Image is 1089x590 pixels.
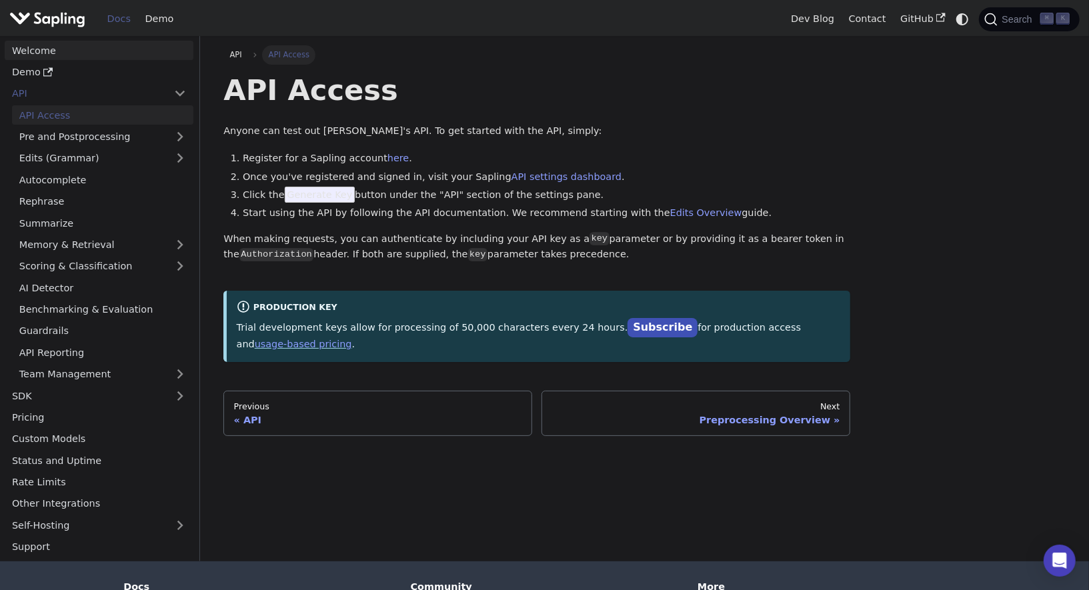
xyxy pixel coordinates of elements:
[5,386,167,405] a: SDK
[511,171,622,182] a: API settings dashboard
[12,300,193,319] a: Benchmarking & Evaluation
[167,386,193,405] button: Expand sidebar category 'SDK'
[12,321,193,341] a: Guardrails
[223,231,850,263] p: When making requests, you can authenticate by including your API key as a parameter or by providi...
[12,343,193,362] a: API Reporting
[243,151,850,167] li: Register for a Sapling account .
[243,187,850,203] li: Click the button under the "API" section of the settings pane.
[255,339,352,349] a: usage-based pricing
[5,41,193,60] a: Welcome
[1056,13,1070,25] kbd: K
[12,257,193,276] a: Scoring & Classification
[12,235,193,255] a: Memory & Retrieval
[387,153,409,163] a: here
[1040,13,1054,25] kbd: ⌘
[842,9,894,29] a: Contact
[979,7,1079,31] button: Search (Command+K)
[262,45,315,64] span: API Access
[5,429,193,449] a: Custom Models
[5,494,193,513] a: Other Integrations
[12,213,193,233] a: Summarize
[100,9,138,29] a: Docs
[5,63,193,82] a: Demo
[223,391,850,436] nav: Docs pages
[167,84,193,103] button: Collapse sidebar category 'API'
[12,149,193,168] a: Edits (Grammar)
[234,414,522,426] div: API
[12,170,193,189] a: Autocomplete
[138,9,181,29] a: Demo
[234,401,522,412] div: Previous
[628,318,698,337] a: Subscribe
[223,45,850,64] nav: Breadcrumbs
[998,14,1040,25] span: Search
[12,105,193,125] a: API Access
[552,414,840,426] div: Preprocessing Overview
[893,9,952,29] a: GitHub
[9,9,85,29] img: Sapling.ai
[541,391,850,436] a: NextPreprocessing Overview
[12,365,193,384] a: Team Management
[237,319,841,352] p: Trial development keys allow for processing of 50,000 characters every 24 hours. for production a...
[12,278,193,297] a: AI Detector
[5,84,167,103] a: API
[223,72,850,108] h1: API Access
[223,45,248,64] a: API
[5,451,193,470] a: Status and Uptime
[12,192,193,211] a: Rephrase
[590,232,609,245] code: key
[223,391,532,436] a: PreviousAPI
[5,537,193,557] a: Support
[1044,545,1076,577] div: Open Intercom Messenger
[552,401,840,412] div: Next
[239,248,313,261] code: Authorization
[12,127,193,147] a: Pre and Postprocessing
[230,50,242,59] span: API
[243,205,850,221] li: Start using the API by following the API documentation. We recommend starting with the guide.
[468,248,487,261] code: key
[243,169,850,185] li: Once you've registered and signed in, visit your Sapling .
[953,9,972,29] button: Switch between dark and light mode (currently system mode)
[670,207,742,218] a: Edits Overview
[237,300,841,316] div: Production Key
[5,408,193,427] a: Pricing
[223,123,850,139] p: Anyone can test out [PERSON_NAME]'s API. To get started with the API, simply:
[9,9,90,29] a: Sapling.ai
[285,187,355,203] span: Generate Key
[5,473,193,492] a: Rate Limits
[5,515,193,535] a: Self-Hosting
[784,9,841,29] a: Dev Blog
